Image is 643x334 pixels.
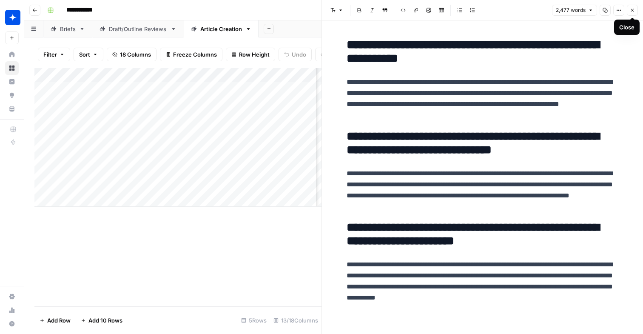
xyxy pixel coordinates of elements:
button: 18 Columns [107,48,156,61]
a: Draft/Outline Reviews [92,20,184,37]
button: Undo [279,48,312,61]
div: Article Creation [200,25,242,33]
a: Article Creation [184,20,259,37]
button: Add Row [34,314,76,327]
span: Filter [43,50,57,59]
button: Help + Support [5,317,19,331]
span: Add Row [47,316,71,325]
a: Your Data [5,102,19,116]
a: Settings [5,290,19,303]
a: Usage [5,303,19,317]
span: Freeze Columns [173,50,217,59]
a: Opportunities [5,88,19,102]
button: 2,477 words [552,5,597,16]
a: Insights [5,75,19,88]
span: 2,477 words [556,6,586,14]
span: Add 10 Rows [88,316,122,325]
a: Home [5,48,19,61]
div: 13/18 Columns [270,314,321,327]
a: Browse [5,61,19,75]
button: Filter [38,48,70,61]
span: 18 Columns [120,50,151,59]
button: Add 10 Rows [76,314,128,327]
div: Draft/Outline Reviews [109,25,167,33]
div: 5 Rows [238,314,270,327]
img: Wiz Logo [5,10,20,25]
button: Workspace: Wiz [5,7,19,28]
span: Undo [292,50,306,59]
span: Sort [79,50,90,59]
span: Row Height [239,50,270,59]
button: Freeze Columns [160,48,222,61]
a: Briefs [43,20,92,37]
button: Row Height [226,48,275,61]
div: Briefs [60,25,76,33]
button: Sort [74,48,103,61]
div: Close [619,23,634,31]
